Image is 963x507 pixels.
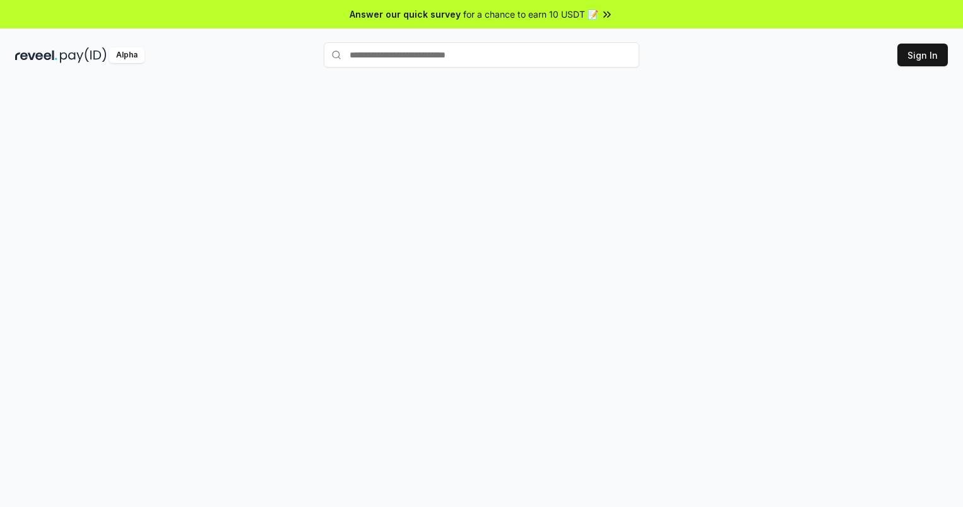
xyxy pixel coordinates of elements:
div: Alpha [109,47,145,63]
button: Sign In [897,44,948,66]
span: for a chance to earn 10 USDT 📝 [463,8,598,21]
img: reveel_dark [15,47,57,63]
img: pay_id [60,47,107,63]
span: Answer our quick survey [350,8,461,21]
